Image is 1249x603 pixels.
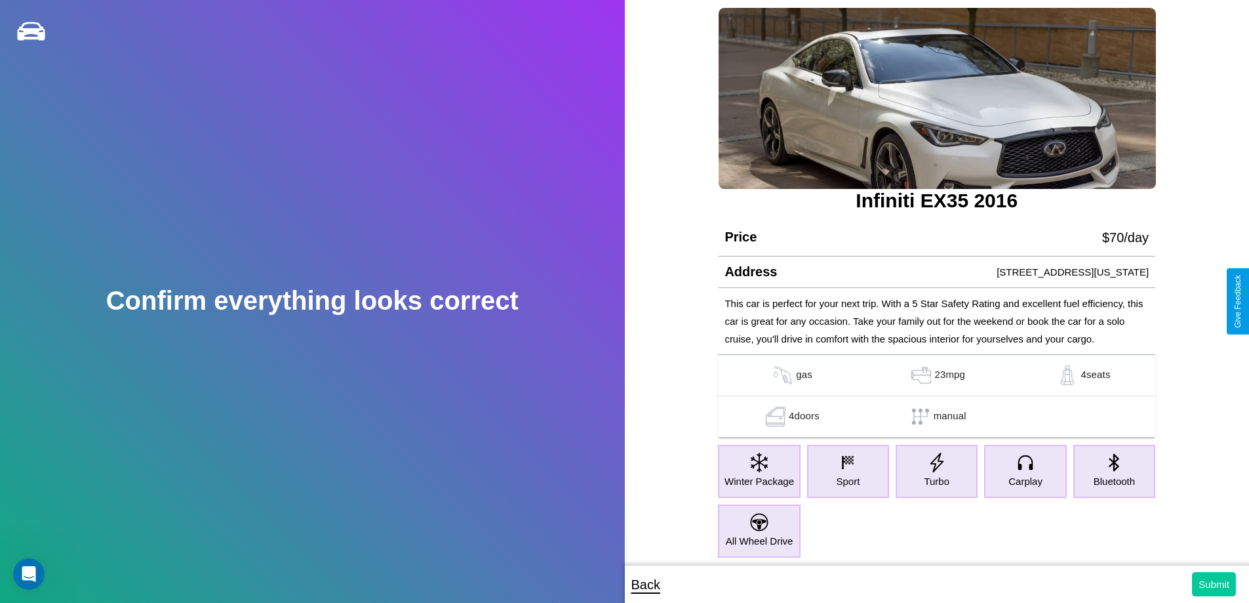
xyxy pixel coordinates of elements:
[718,355,1155,438] table: simple table
[934,365,965,385] p: 23 mpg
[718,190,1155,212] h3: Infiniti EX35 2016
[724,472,794,490] p: Winter Package
[770,365,796,385] img: gas
[1008,472,1042,490] p: Carplay
[631,573,660,596] p: Back
[1080,365,1110,385] p: 4 seats
[1192,572,1236,596] button: Submit
[1102,226,1149,249] p: $ 70 /day
[1233,275,1242,328] div: Give Feedback
[908,365,934,385] img: gas
[1054,365,1080,385] img: gas
[796,365,812,385] p: gas
[1094,472,1135,490] p: Bluetooth
[924,472,949,490] p: Turbo
[724,230,757,245] h4: Price
[13,558,45,590] iframe: Intercom live chat
[724,264,777,280] h4: Address
[934,407,966,426] p: manual
[997,263,1149,281] p: [STREET_ADDRESS][US_STATE]
[106,286,519,316] h2: Confirm everything looks correct
[836,472,860,490] p: Sport
[789,407,820,426] p: 4 doors
[763,407,789,426] img: gas
[724,295,1149,348] p: This car is perfect for your next trip. With a 5 Star Safety Rating and excellent fuel efficiency...
[726,532,793,550] p: All Wheel Drive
